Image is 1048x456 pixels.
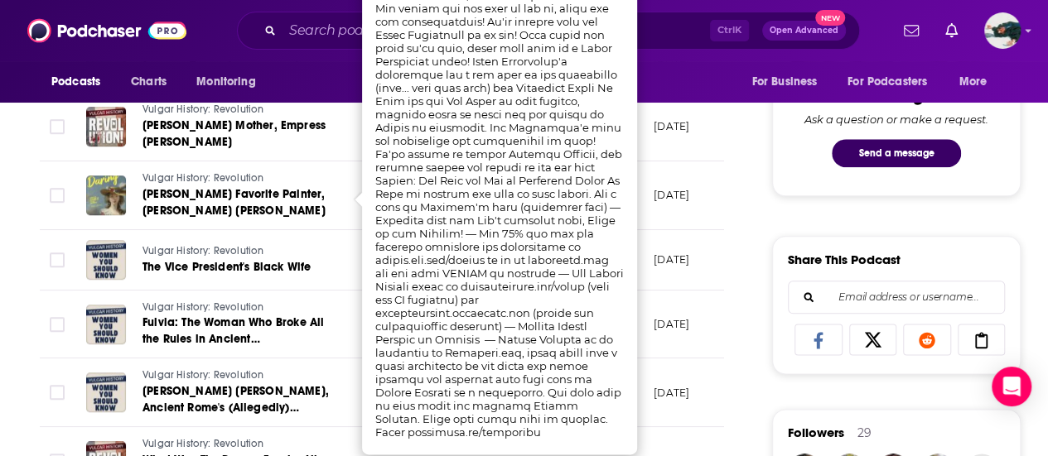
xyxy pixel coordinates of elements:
a: Copy Link [958,324,1006,355]
a: Charts [120,66,176,98]
a: [PERSON_NAME] Mother, Empress [PERSON_NAME] [142,118,341,151]
a: [PERSON_NAME] [PERSON_NAME], Ancient Rome's (Allegedly) Murderous Empress [142,383,341,416]
span: Vulgar History: Revolution [142,245,263,257]
span: Charts [131,70,167,94]
p: [DATE] [654,252,689,266]
button: open menu [185,66,277,98]
span: Monitoring [196,70,255,94]
a: [PERSON_NAME] Favorite Painter, [PERSON_NAME] [PERSON_NAME] [142,186,341,219]
a: Vulgar History: Revolution [142,171,341,186]
span: The Vice President's Black Wife [142,260,311,274]
div: Open Intercom Messenger [992,367,1031,406]
div: 29 [857,425,872,440]
span: More [959,70,988,94]
div: Search podcasts, credits, & more... [237,12,860,50]
input: Email address or username... [802,281,991,313]
a: Vulgar History: Revolution [142,244,340,259]
span: Vulgar History: Revolution [142,438,263,449]
span: For Podcasters [848,70,927,94]
span: Ctrl K [710,20,749,41]
a: Show notifications dropdown [897,17,925,45]
span: Toggle select row [50,188,65,203]
a: Vulgar History: Revolution [142,103,341,118]
span: Vulgar History: Revolution [142,301,263,313]
span: Logged in as fsg.publicity [984,12,1021,49]
span: Followers [788,425,844,440]
div: Ask a question or make a request. [804,113,988,126]
a: Share on X/Twitter [849,324,897,355]
div: Search followers [788,281,1005,314]
button: open menu [837,66,951,98]
span: Vulgar History: Revolution [142,369,263,381]
span: Toggle select row [50,317,65,332]
span: Open Advanced [770,26,838,35]
button: Show profile menu [984,12,1021,49]
a: Fulvia: The Woman Who Broke All the Rules in Ancient [GEOGRAPHIC_DATA] [142,314,341,348]
button: Send a message [832,139,961,167]
a: Share on Reddit [903,324,951,355]
a: Vulgar History: Revolution [142,437,341,452]
a: The Vice President's Black Wife [142,259,340,276]
p: [DATE] [654,317,689,331]
span: Toggle select row [50,385,65,400]
span: [PERSON_NAME] Favorite Painter, [PERSON_NAME] [PERSON_NAME] [142,187,326,218]
img: Podchaser - Follow, Share and Rate Podcasts [27,15,186,46]
a: Show notifications dropdown [939,17,964,45]
span: Podcasts [51,70,100,94]
span: Fulvia: The Woman Who Broke All the Rules in Ancient [GEOGRAPHIC_DATA] [142,315,324,362]
h3: Share This Podcast [788,252,901,267]
button: open menu [948,66,1008,98]
span: Toggle select row [50,119,65,134]
button: open menu [740,66,838,98]
span: Vulgar History: Revolution [142,103,263,115]
a: Share on Facebook [794,324,843,355]
span: [PERSON_NAME] [PERSON_NAME], Ancient Rome's (Allegedly) Murderous Empress [142,384,329,431]
a: Vulgar History: Revolution [142,368,341,383]
input: Search podcasts, credits, & more... [283,17,710,44]
span: [PERSON_NAME] Mother, Empress [PERSON_NAME] [142,118,326,149]
span: New [815,10,845,26]
span: Toggle select row [50,252,65,267]
button: open menu [40,66,122,98]
p: [DATE] [654,119,689,133]
span: Vulgar History: Revolution [142,172,263,184]
a: Vulgar History: Revolution [142,300,341,315]
img: User Profile [984,12,1021,49]
span: For Business [751,70,817,94]
p: [DATE] [654,386,689,400]
button: Open AdvancedNew [762,21,846,41]
p: [DATE] [654,188,689,202]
